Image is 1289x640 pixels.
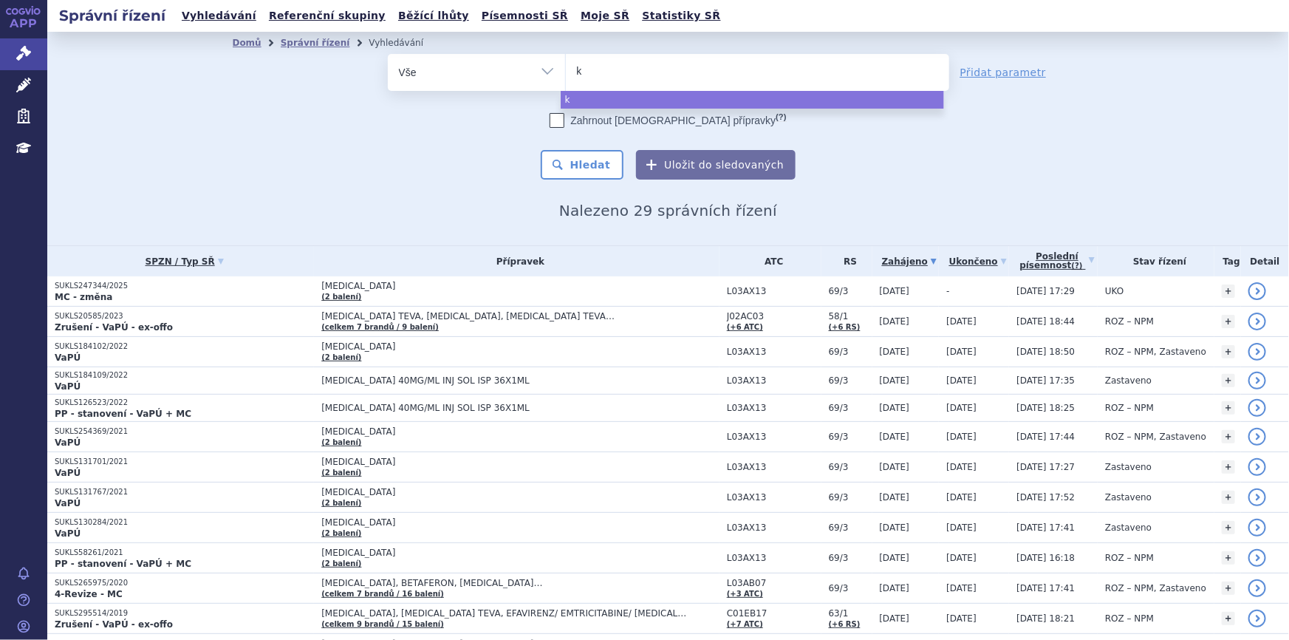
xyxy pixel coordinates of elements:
[1016,432,1075,442] span: [DATE] 17:44
[946,347,977,357] span: [DATE]
[1016,522,1075,533] span: [DATE] 17:41
[321,559,361,568] a: (2 balení)
[55,292,112,302] strong: MC - změna
[321,578,691,588] span: [MEDICAL_DATA], BETAFERON, [MEDICAL_DATA]…
[1105,553,1154,563] span: ROZ – NPM
[321,499,361,507] a: (2 balení)
[880,492,910,503] span: [DATE]
[1016,613,1075,624] span: [DATE] 18:21
[321,590,444,598] a: (celkem 7 brandů / 16 balení)
[55,341,314,352] p: SUKLS184102/2022
[1105,492,1152,503] span: Zastaveno
[946,251,1009,272] a: Ukončeno
[321,341,691,352] span: [MEDICAL_DATA]
[1016,553,1075,563] span: [DATE] 16:18
[880,613,910,624] span: [DATE]
[727,323,763,331] a: (+6 ATC)
[1016,246,1098,276] a: Poslednípísemnost(?)
[1248,579,1266,597] a: detail
[727,286,821,296] span: L03AX13
[880,286,910,296] span: [DATE]
[880,403,910,413] span: [DATE]
[1222,582,1235,595] a: +
[727,590,763,598] a: (+3 ATC)
[829,462,872,472] span: 69/3
[1222,374,1235,387] a: +
[1214,246,1241,276] th: Tag
[55,498,81,508] strong: VaPÚ
[1222,430,1235,443] a: +
[1105,522,1152,533] span: Zastaveno
[946,583,977,593] span: [DATE]
[1072,262,1083,270] abbr: (?)
[1098,246,1214,276] th: Stav řízení
[321,529,361,537] a: (2 balení)
[1016,375,1075,386] span: [DATE] 17:35
[719,246,821,276] th: ATC
[829,347,872,357] span: 69/3
[727,620,763,628] a: (+7 ATC)
[1105,347,1206,357] span: ROZ – NPM, Zastaveno
[264,6,390,26] a: Referenční skupiny
[177,6,261,26] a: Vyhledávání
[55,438,81,448] strong: VaPÚ
[1016,462,1075,472] span: [DATE] 17:27
[55,559,191,569] strong: PP - stanovení - VaPÚ + MC
[829,583,872,593] span: 69/3
[1248,458,1266,476] a: detail
[727,311,821,321] span: J02AC03
[1222,521,1235,534] a: +
[233,38,261,48] a: Domů
[727,578,821,588] span: L03AB07
[1105,286,1124,296] span: UKO
[960,65,1047,80] a: Přidat parametr
[829,432,872,442] span: 69/3
[727,462,821,472] span: L03AX13
[637,6,725,26] a: Statistiky SŘ
[321,487,691,497] span: [MEDICAL_DATA]
[55,487,314,497] p: SUKLS131767/2021
[829,375,872,386] span: 69/3
[321,375,691,386] span: [MEDICAL_DATA] 40MG/ML INJ SOL ISP 36X1ML
[1248,372,1266,389] a: detail
[55,457,314,467] p: SUKLS131701/2021
[727,522,821,533] span: L03AX13
[821,246,872,276] th: RS
[1016,403,1075,413] span: [DATE] 18:25
[880,522,910,533] span: [DATE]
[1105,432,1206,442] span: ROZ – NPM, Zastaveno
[55,528,81,539] strong: VaPÚ
[321,353,361,361] a: (2 balení)
[55,608,314,619] p: SUKLS295514/2019
[55,409,191,419] strong: PP - stanovení - VaPÚ + MC
[727,375,821,386] span: L03AX13
[727,432,821,442] span: L03AX13
[880,432,910,442] span: [DATE]
[1222,612,1235,625] a: +
[636,150,796,180] button: Uložit do sledovaných
[829,311,872,321] span: 58/1
[880,583,910,593] span: [DATE]
[1105,316,1154,327] span: ROZ – NPM
[55,370,314,381] p: SUKLS184109/2022
[281,38,350,48] a: Správní řízení
[55,426,314,437] p: SUKLS254369/2021
[1248,428,1266,446] a: detail
[55,468,81,478] strong: VaPÚ
[321,403,691,413] span: [MEDICAL_DATA] 40MG/ML INJ SOL ISP 36X1ML
[321,469,361,477] a: (2 balení)
[47,5,177,26] h2: Správní řízení
[55,381,81,392] strong: VaPÚ
[946,375,977,386] span: [DATE]
[1248,519,1266,537] a: detail
[314,246,719,276] th: Přípravek
[1248,343,1266,361] a: detail
[1016,316,1075,327] span: [DATE] 18:44
[946,492,977,503] span: [DATE]
[880,462,910,472] span: [DATE]
[1222,401,1235,415] a: +
[880,316,910,327] span: [DATE]
[946,286,949,296] span: -
[55,353,81,363] strong: VaPÚ
[1105,613,1154,624] span: ROZ – NPM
